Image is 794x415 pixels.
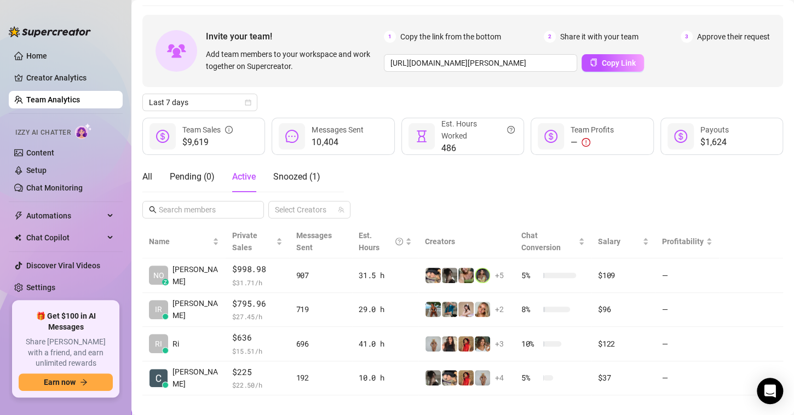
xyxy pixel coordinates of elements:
span: NO [153,269,164,281]
span: hourglass [415,130,428,143]
span: Invite your team! [206,30,384,43]
a: Setup [26,166,47,175]
div: Pending ( 0 ) [170,170,215,183]
span: team [338,206,344,213]
a: Team Analytics [26,95,80,104]
span: search [149,206,157,214]
div: Open Intercom Messenger [757,378,783,404]
span: 10,404 [312,136,363,149]
div: z [162,279,169,285]
a: Settings [26,283,55,292]
div: 31.5 h [359,269,412,281]
div: All [142,170,152,183]
span: + 5 [495,269,504,281]
span: thunderbolt [14,211,23,220]
span: 5 % [521,269,539,281]
div: 41.0 h [359,338,412,350]
th: Creators [418,225,515,258]
span: $1,624 [700,136,729,149]
span: Share it with your team [560,31,638,43]
span: Name [149,235,210,247]
div: 29.0 h [359,303,412,315]
button: Copy Link [582,54,644,72]
span: Snoozed ( 1 ) [273,171,320,182]
img: Eavnc [442,302,457,317]
a: Home [26,51,47,60]
span: Payouts [700,125,729,134]
span: [PERSON_NAME] [172,366,219,390]
input: Search members [159,204,249,216]
img: Libby [425,302,441,317]
span: 5 % [521,372,539,384]
span: 486 [441,142,515,155]
div: Team Sales [182,124,233,136]
span: Chat Copilot [26,229,104,246]
span: $225 [232,366,283,379]
span: Messages Sent [296,231,331,252]
img: dreamsofleana [458,268,474,283]
td: — [655,361,719,396]
span: calendar [245,99,251,106]
span: Private Sales [232,231,257,252]
div: 719 [296,303,345,315]
img: Harley [442,370,457,385]
span: copy [590,59,597,66]
span: [PERSON_NAME] [172,263,219,287]
span: $9,619 [182,136,233,149]
span: 10 % [521,338,539,350]
span: $ 22.50 /h [232,379,283,390]
span: Salary [598,237,620,246]
span: $998.98 [232,263,283,276]
span: dollar-circle [674,130,687,143]
div: — [571,136,614,149]
span: dollar-circle [544,130,557,143]
span: IR [155,303,162,315]
img: Chat Copilot [14,234,21,241]
span: exclamation-circle [582,138,590,147]
button: Earn nowarrow-right [19,373,113,391]
span: Chat Conversion [521,231,561,252]
div: $122 [598,338,649,350]
span: Add team members to your workspace and work together on Supercreator. [206,48,379,72]
span: $ 15.51 /h [232,345,283,356]
span: dollar-circle [156,130,169,143]
span: Active [232,171,256,182]
span: Team Profits [571,125,614,134]
img: logo-BBDzfeDw.svg [9,26,91,37]
span: 8 % [521,303,539,315]
span: info-circle [225,124,233,136]
span: $636 [232,331,283,344]
span: question-circle [507,118,515,142]
td: — [655,327,719,361]
span: 1 [384,31,396,43]
span: arrow-right [80,378,88,386]
img: AI Chatter [75,123,92,139]
img: bellatendresse [458,336,474,351]
div: Est. Hours [359,229,403,253]
span: $795.96 [232,297,283,310]
div: $96 [598,303,649,315]
span: + 2 [495,303,504,315]
span: Profitability [662,237,704,246]
div: $109 [598,269,649,281]
div: 907 [296,269,345,281]
img: Barbi [475,370,490,385]
span: 🎁 Get $100 in AI Messages [19,311,113,332]
a: Discover Viral Videos [26,261,100,270]
span: Copy Link [602,59,636,67]
img: jadesummersss [475,268,490,283]
div: 696 [296,338,345,350]
span: Messages Sent [312,125,363,134]
span: 3 [681,31,693,43]
a: Chat Monitoring [26,183,83,192]
th: Name [142,225,226,258]
img: i_want_candy [475,336,490,351]
td: — [655,258,719,293]
img: daiisyjane [425,370,441,385]
img: anaxmei [458,302,474,317]
span: Share [PERSON_NAME] with a friend, and earn unlimited rewards [19,337,113,369]
span: + 3 [495,338,504,350]
span: question-circle [395,229,403,253]
td: — [655,293,719,327]
span: $ 31.71 /h [232,277,283,288]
